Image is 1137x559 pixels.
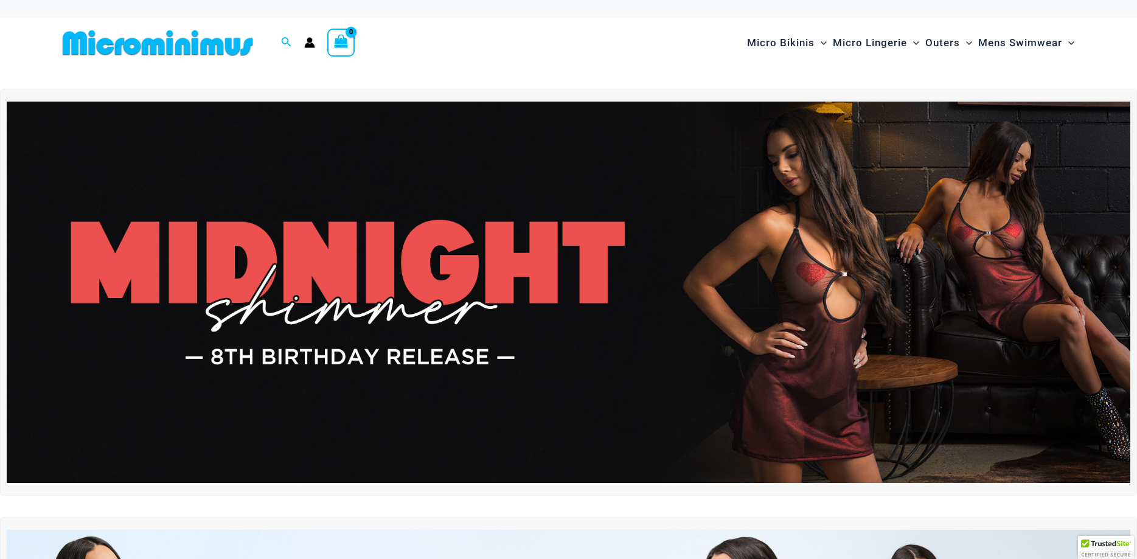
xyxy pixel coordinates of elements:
span: Micro Bikinis [747,27,815,58]
a: Micro BikinisMenu ToggleMenu Toggle [744,24,830,61]
span: Menu Toggle [1062,27,1074,58]
a: View Shopping Cart, empty [327,29,355,57]
img: MM SHOP LOGO FLAT [58,29,258,57]
div: TrustedSite Certified [1078,536,1134,559]
a: OutersMenu ToggleMenu Toggle [922,24,975,61]
span: Menu Toggle [815,27,827,58]
img: Midnight Shimmer Red Dress [7,102,1130,484]
a: Search icon link [281,35,292,50]
span: Outers [925,27,960,58]
a: Account icon link [304,37,315,48]
span: Menu Toggle [960,27,972,58]
a: Mens SwimwearMenu ToggleMenu Toggle [975,24,1077,61]
span: Menu Toggle [907,27,919,58]
span: Micro Lingerie [833,27,907,58]
a: Micro LingerieMenu ToggleMenu Toggle [830,24,922,61]
nav: Site Navigation [742,23,1080,63]
span: Mens Swimwear [978,27,1062,58]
